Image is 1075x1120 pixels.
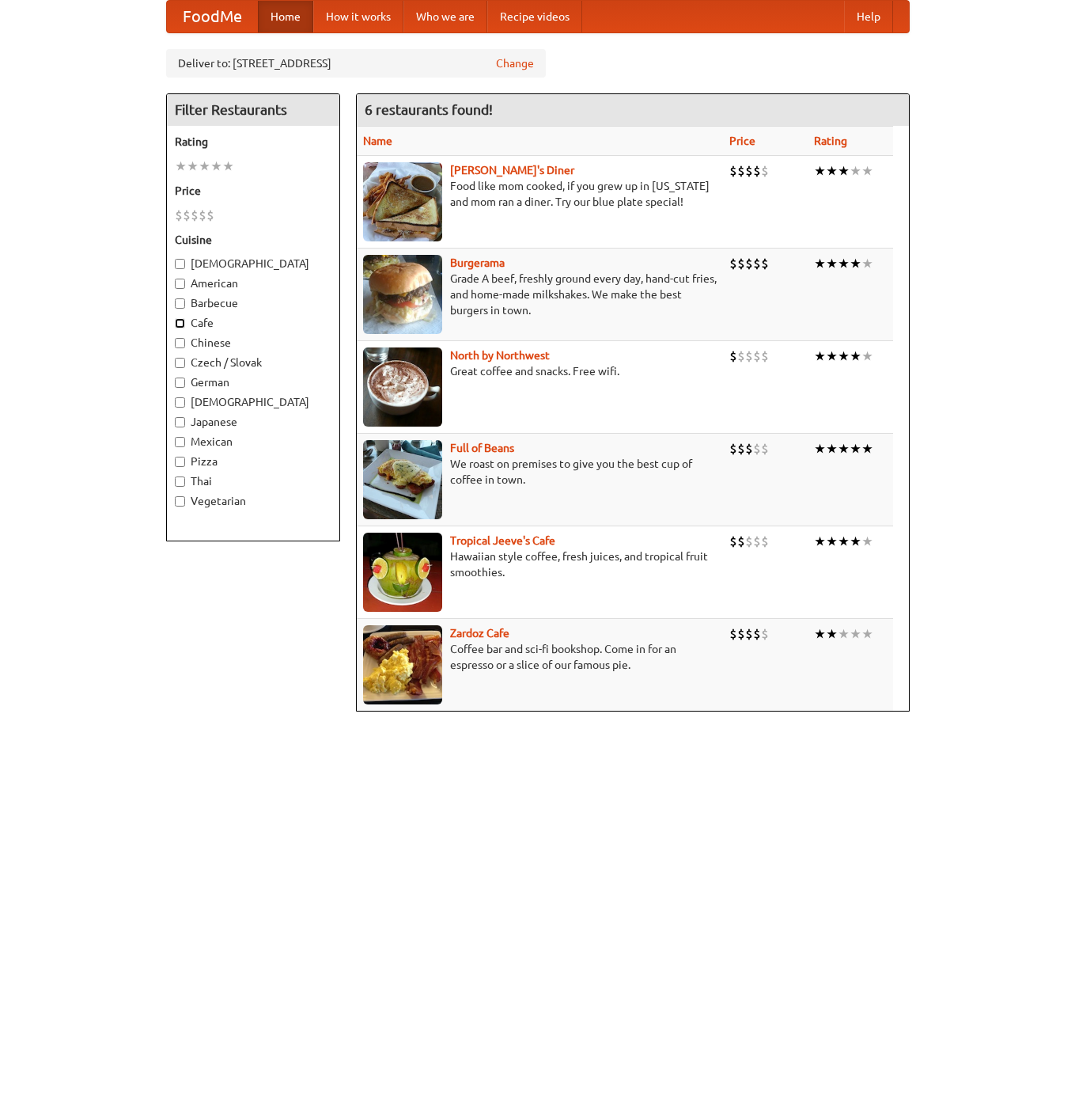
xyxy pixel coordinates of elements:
[175,434,331,450] label: Mexican
[737,347,745,365] li: $
[761,533,769,550] li: $
[826,625,838,643] li: ★
[729,162,737,180] li: $
[814,162,826,180] li: ★
[838,347,850,365] li: ★
[206,207,214,224] li: $
[838,440,850,457] li: ★
[175,275,331,291] label: American
[175,496,185,507] input: Vegetarian
[844,1,893,32] a: Help
[175,454,331,469] label: Pizza
[210,158,222,175] li: ★
[363,178,717,210] p: Food like mom cooked, if you grew up in [US_STATE] and mom ran a diner. Try our blue plate special!
[450,349,550,362] a: North by Northwest
[745,533,753,550] li: $
[838,255,850,272] li: ★
[175,378,185,388] input: German
[737,625,745,643] li: $
[814,135,847,147] a: Rating
[729,255,737,272] li: $
[753,162,761,180] li: $
[199,158,210,175] li: ★
[861,440,873,457] li: ★
[850,625,861,643] li: ★
[175,473,331,489] label: Thai
[199,207,206,224] li: $
[175,335,331,351] label: Chinese
[814,440,826,457] li: ★
[826,440,838,457] li: ★
[363,641,717,673] p: Coffee bar and sci-fi bookshop. Come in for an espresso or a slice of our famous pie.
[183,207,191,224] li: $
[175,358,185,368] input: Czech / Slovak
[363,440,442,519] img: beans.jpg
[737,255,745,272] li: $
[737,533,745,550] li: $
[450,442,514,454] a: Full of Beans
[175,318,185,328] input: Cafe
[363,549,717,580] p: Hawaiian style coffee, fresh juices, and tropical fruit smoothies.
[175,295,331,311] label: Barbecue
[175,476,185,487] input: Thai
[175,394,331,410] label: [DEMOGRAPHIC_DATA]
[753,625,761,643] li: $
[826,162,838,180] li: ★
[745,440,753,457] li: $
[745,162,753,180] li: $
[363,456,717,488] p: We roast on premises to give you the best cup of coffee in town.
[753,255,761,272] li: $
[861,255,873,272] li: ★
[175,256,331,271] label: [DEMOGRAPHIC_DATA]
[166,49,546,78] div: Deliver to: [STREET_ADDRESS]
[175,374,331,390] label: German
[761,625,769,643] li: $
[175,183,331,199] h5: Price
[363,255,442,334] img: burgerama.jpg
[761,440,769,457] li: $
[187,158,199,175] li: ★
[838,162,850,180] li: ★
[753,533,761,550] li: $
[496,55,534,71] a: Change
[175,207,183,224] li: $
[167,94,339,126] h4: Filter Restaurants
[175,437,185,447] input: Mexican
[403,1,487,32] a: Who we are
[450,627,509,640] a: Zardoz Cafe
[450,534,555,547] a: Tropical Jeeve's Cafe
[363,533,442,612] img: jeeves.jpg
[737,440,745,457] li: $
[826,347,838,365] li: ★
[365,102,493,117] ng-pluralize: 6 restaurants found!
[826,533,838,550] li: ★
[753,347,761,365] li: $
[814,255,826,272] li: ★
[175,259,185,269] input: [DEMOGRAPHIC_DATA]
[175,414,331,430] label: Japanese
[761,162,769,180] li: $
[737,162,745,180] li: $
[175,315,331,331] label: Cafe
[363,363,717,379] p: Great coffee and snacks. Free wifi.
[363,347,442,427] img: north.jpg
[175,493,331,509] label: Vegetarian
[729,347,737,365] li: $
[745,255,753,272] li: $
[363,625,442,704] img: zardoz.jpg
[191,207,199,224] li: $
[175,355,331,370] label: Czech / Slovak
[175,279,185,289] input: American
[729,440,737,457] li: $
[175,232,331,248] h5: Cuisine
[450,164,574,177] b: [PERSON_NAME]'s Diner
[814,533,826,550] li: ★
[850,347,861,365] li: ★
[761,347,769,365] li: $
[363,162,442,241] img: sallys.jpg
[850,440,861,457] li: ★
